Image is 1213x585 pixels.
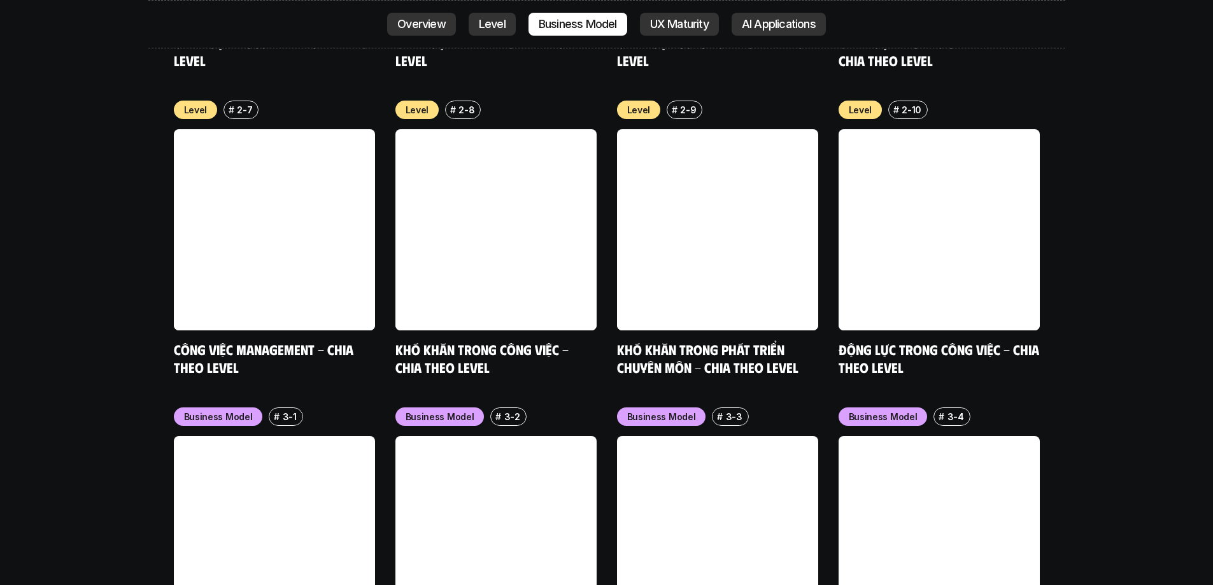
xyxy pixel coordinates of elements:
[849,103,872,116] p: Level
[947,410,964,423] p: 3-4
[458,103,474,116] p: 2-8
[528,13,627,36] a: Business Model
[184,103,208,116] p: Level
[939,412,944,421] h6: #
[387,13,456,36] a: Overview
[539,18,617,31] p: Business Model
[495,412,501,421] h6: #
[732,13,826,36] a: AI Applications
[184,410,253,423] p: Business Model
[893,105,899,115] h6: #
[717,412,723,421] h6: #
[640,13,719,36] a: UX Maturity
[627,103,651,116] p: Level
[274,412,280,421] h6: #
[395,34,569,69] a: Giai đoạn Define - Chia theo Level
[395,341,572,376] a: Khó khăn trong công việc - Chia theo Level
[672,105,677,115] h6: #
[742,18,816,31] p: AI Applications
[839,341,1042,376] a: Động lực trong công việc - Chia theo Level
[406,410,474,423] p: Business Model
[174,34,372,69] a: Giai đoạn Discovery - Chia theo Level
[839,34,1035,69] a: Giai đoạn Testing & Implement - Chia theo Level
[902,103,921,116] p: 2-10
[627,410,696,423] p: Business Model
[650,18,709,31] p: UX Maturity
[450,105,456,115] h6: #
[504,410,520,423] p: 3-2
[174,341,357,376] a: Công việc Management - Chia theo level
[469,13,516,36] a: Level
[849,410,918,423] p: Business Model
[617,341,798,376] a: Khó khăn trong phát triển chuyên môn - Chia theo level
[617,34,808,69] a: Giai đoạn Solution - Chia theo Level
[680,103,696,116] p: 2-9
[479,18,506,31] p: Level
[397,18,446,31] p: Overview
[237,103,252,116] p: 2-7
[229,105,234,115] h6: #
[283,410,297,423] p: 3-1
[726,410,742,423] p: 3-3
[406,103,429,116] p: Level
